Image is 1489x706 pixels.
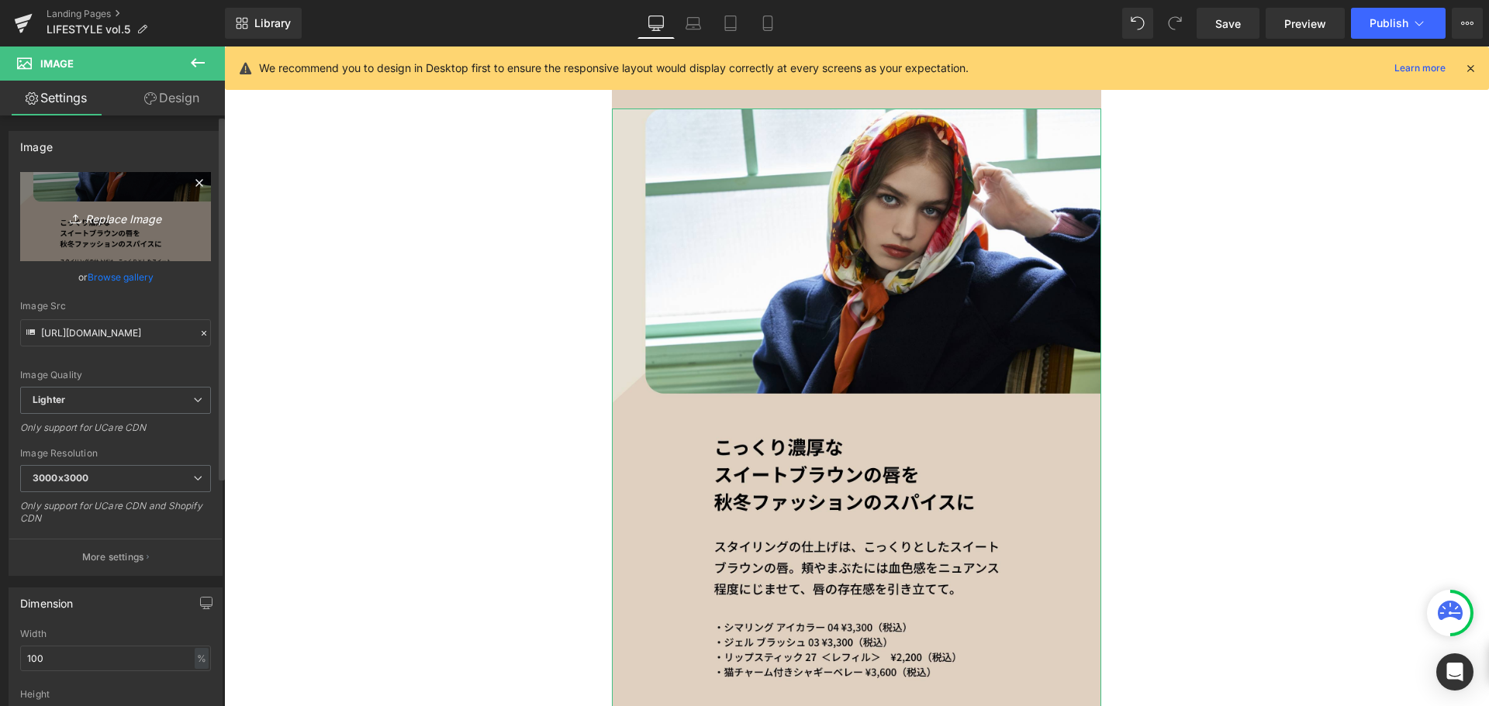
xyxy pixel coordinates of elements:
a: Landing Pages [47,8,225,20]
i: Replace Image [54,207,178,226]
div: Height [20,689,211,700]
div: Image Resolution [20,448,211,459]
div: Dimension [20,588,74,610]
a: Learn more [1388,59,1452,77]
a: Desktop [637,8,675,39]
p: We recommend you to design in Desktop first to ensure the responsive layout would display correct... [259,60,969,77]
div: Open Intercom Messenger [1436,653,1473,691]
a: Browse gallery [88,263,154,291]
span: Image [40,57,74,70]
span: Publish [1370,17,1408,29]
span: Save [1215,15,1241,32]
span: LIFESTYLE vol.5 [47,23,130,36]
div: Image Quality [20,370,211,381]
b: 3000x3000 [33,472,88,484]
a: Laptop [675,8,712,39]
div: Image [20,132,53,153]
button: Publish [1351,8,1446,39]
div: Image Src [20,301,211,312]
a: Preview [1266,8,1345,39]
a: Tablet [712,8,749,39]
div: % [195,648,209,669]
a: Mobile [749,8,786,39]
button: Undo [1122,8,1153,39]
button: More [1452,8,1483,39]
button: Redo [1159,8,1190,39]
b: Lighter [33,394,65,405]
input: auto [20,646,211,671]
div: Width [20,629,211,639]
span: Library [254,16,291,30]
div: Only support for UCare CDN [20,422,211,444]
a: New Library [225,8,302,39]
a: Design [116,81,228,115]
button: More settings [9,539,222,575]
div: Only support for UCare CDN and Shopify CDN [20,500,211,535]
span: Preview [1284,15,1326,32]
p: More settings [82,550,144,564]
div: or [20,269,211,285]
input: Link [20,319,211,346]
